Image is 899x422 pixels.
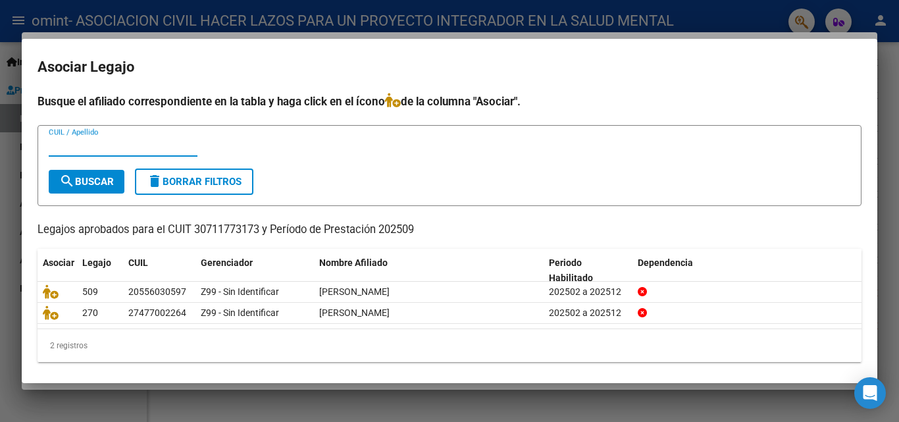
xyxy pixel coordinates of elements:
span: 509 [82,286,98,297]
span: FERNANDEZ AGUERO LORENZO [319,286,390,297]
span: CUIL [128,257,148,268]
datatable-header-cell: Periodo Habilitado [544,249,632,292]
div: 202502 a 202512 [549,284,627,300]
button: Buscar [49,170,124,194]
span: Buscar [59,176,114,188]
datatable-header-cell: Legajo [77,249,123,292]
span: 270 [82,307,98,318]
p: Legajos aprobados para el CUIT 30711773173 y Período de Prestación 202509 [38,222,861,238]
button: Borrar Filtros [135,169,253,195]
span: DRAMIS MORA [319,307,390,318]
div: 27477002264 [128,305,186,321]
mat-icon: search [59,173,75,189]
h2: Asociar Legajo [38,55,861,80]
datatable-header-cell: Nombre Afiliado [314,249,544,292]
h4: Busque el afiliado correspondiente en la tabla y haga click en el ícono de la columna "Asociar". [38,93,861,110]
span: Asociar [43,257,74,268]
span: Z99 - Sin Identificar [201,286,279,297]
datatable-header-cell: Asociar [38,249,77,292]
span: Z99 - Sin Identificar [201,307,279,318]
mat-icon: delete [147,173,163,189]
span: Gerenciador [201,257,253,268]
datatable-header-cell: CUIL [123,249,195,292]
div: 2 registros [38,329,861,362]
span: Legajo [82,257,111,268]
span: Nombre Afiliado [319,257,388,268]
span: Dependencia [638,257,693,268]
datatable-header-cell: Gerenciador [195,249,314,292]
datatable-header-cell: Dependencia [632,249,862,292]
div: 20556030597 [128,284,186,300]
div: 202502 a 202512 [549,305,627,321]
span: Borrar Filtros [147,176,242,188]
div: Open Intercom Messenger [854,377,886,409]
span: Periodo Habilitado [549,257,593,283]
